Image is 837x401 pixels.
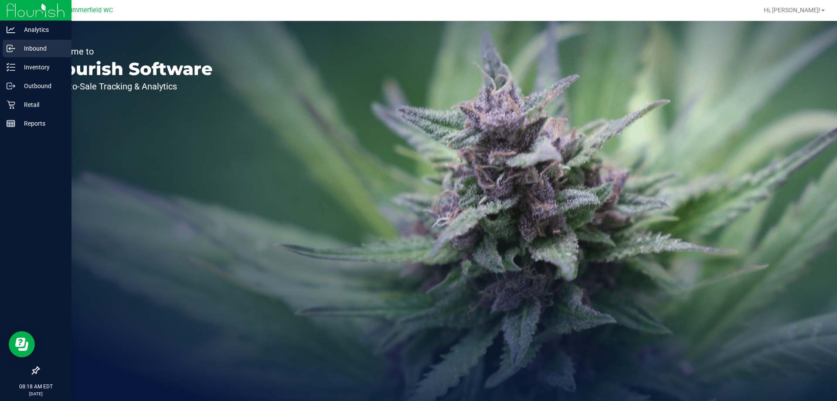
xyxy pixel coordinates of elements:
[7,25,15,34] inline-svg: Analytics
[764,7,820,14] span: Hi, [PERSON_NAME]!
[4,383,68,391] p: 08:18 AM EDT
[9,331,35,357] iframe: Resource center
[15,43,68,54] p: Inbound
[47,47,213,56] p: Welcome to
[15,99,68,110] p: Retail
[47,60,213,78] p: Flourish Software
[65,7,113,14] span: Summerfield WC
[15,24,68,35] p: Analytics
[15,62,68,72] p: Inventory
[4,391,68,397] p: [DATE]
[47,82,213,91] p: Seed-to-Sale Tracking & Analytics
[7,63,15,72] inline-svg: Inventory
[7,82,15,90] inline-svg: Outbound
[15,118,68,129] p: Reports
[7,44,15,53] inline-svg: Inbound
[7,100,15,109] inline-svg: Retail
[15,81,68,91] p: Outbound
[7,119,15,128] inline-svg: Reports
